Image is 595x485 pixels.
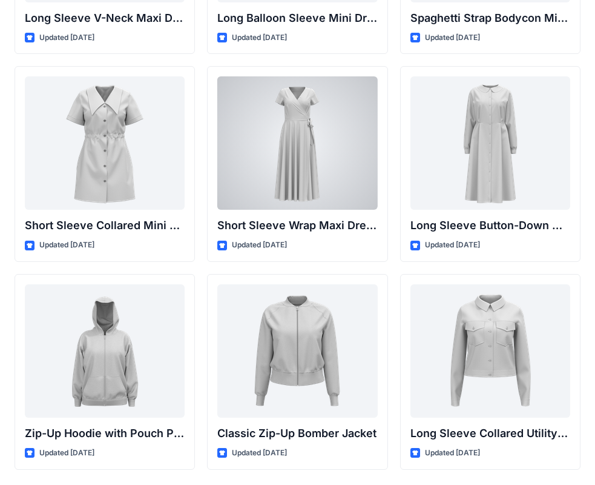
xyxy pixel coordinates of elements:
[39,447,94,460] p: Updated [DATE]
[232,239,287,252] p: Updated [DATE]
[25,217,185,234] p: Short Sleeve Collared Mini Dress with Drawstring Waist
[39,239,94,252] p: Updated [DATE]
[425,32,480,44] p: Updated [DATE]
[410,425,570,442] p: Long Sleeve Collared Utility Jacket
[25,10,185,27] p: Long Sleeve V-Neck Maxi Dress with Twisted Detail
[410,10,570,27] p: Spaghetti Strap Bodycon Mini Dress with Bust Detail
[410,217,570,234] p: Long Sleeve Button-Down Midi Dress
[39,32,94,44] p: Updated [DATE]
[25,425,185,442] p: Zip-Up Hoodie with Pouch Pockets
[425,447,480,460] p: Updated [DATE]
[25,76,185,210] a: Short Sleeve Collared Mini Dress with Drawstring Waist
[217,10,377,27] p: Long Balloon Sleeve Mini Dress
[25,284,185,418] a: Zip-Up Hoodie with Pouch Pockets
[217,217,377,234] p: Short Sleeve Wrap Maxi Dress
[217,76,377,210] a: Short Sleeve Wrap Maxi Dress
[217,425,377,442] p: Classic Zip-Up Bomber Jacket
[217,284,377,418] a: Classic Zip-Up Bomber Jacket
[232,447,287,460] p: Updated [DATE]
[232,32,287,44] p: Updated [DATE]
[410,76,570,210] a: Long Sleeve Button-Down Midi Dress
[410,284,570,418] a: Long Sleeve Collared Utility Jacket
[425,239,480,252] p: Updated [DATE]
